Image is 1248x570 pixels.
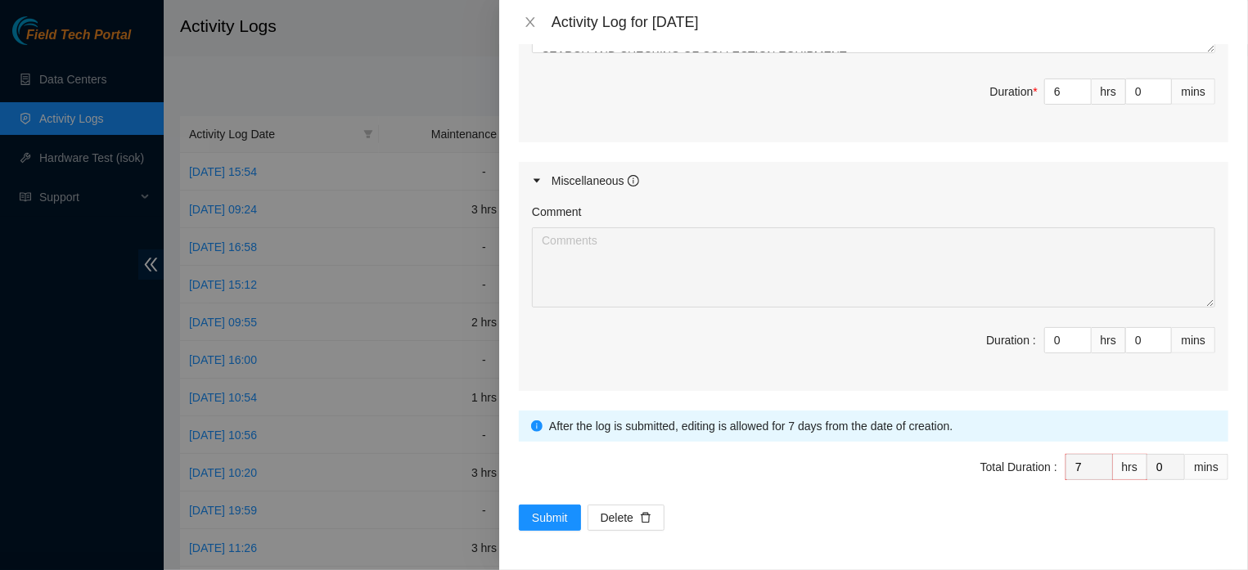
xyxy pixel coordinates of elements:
button: Deletedelete [588,505,665,531]
span: info-circle [531,420,543,432]
textarea: Comment [532,227,1215,307]
button: Close [519,15,542,30]
div: Duration [990,83,1038,101]
div: hrs [1113,454,1147,480]
div: mins [1172,79,1215,105]
div: Miscellaneous info-circle [519,162,1228,200]
div: mins [1185,454,1228,480]
div: Activity Log for [DATE] [552,13,1228,31]
button: Submit [519,505,581,531]
span: Submit [532,509,568,527]
div: After the log is submitted, editing is allowed for 7 days from the date of creation. [549,417,1216,435]
span: delete [640,512,651,525]
div: Miscellaneous [552,172,639,190]
div: mins [1172,327,1215,353]
div: hrs [1092,327,1126,353]
div: Duration : [986,331,1036,349]
span: Delete [601,509,633,527]
span: info-circle [628,175,639,186]
div: hrs [1092,79,1126,105]
div: Total Duration : [980,458,1057,476]
span: close [524,16,537,29]
label: Comment [532,203,582,221]
span: caret-right [532,176,542,186]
